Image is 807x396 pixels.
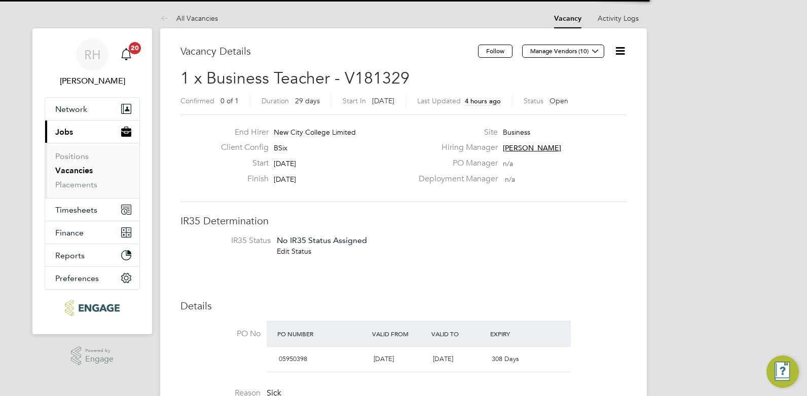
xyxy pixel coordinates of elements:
span: Network [55,104,87,114]
a: Powered byEngage [71,346,114,366]
h3: Vacancy Details [180,45,478,58]
a: Vacancies [55,166,93,175]
button: Finance [45,221,139,244]
span: 1 x Business Teacher - V181329 [180,68,410,88]
a: Go to home page [45,300,140,316]
span: n/a [503,159,513,168]
div: Jobs [45,143,139,198]
h3: IR35 Determination [180,214,627,227]
a: RH[PERSON_NAME] [45,38,140,87]
span: Timesheets [55,205,97,215]
label: Last Updated [417,96,461,105]
label: Finish [213,174,269,184]
div: Valid To [429,325,488,343]
label: Status [524,96,543,105]
span: Powered by [85,346,114,355]
span: 0 of 1 [221,96,239,105]
span: 4 hours ago [465,97,501,105]
label: End Hirer [213,127,269,138]
button: Timesheets [45,199,139,221]
a: 20 [116,38,136,71]
a: Edit Status [277,247,311,256]
span: [DATE] [274,159,296,168]
span: Jobs [55,127,73,137]
span: [DATE] [374,354,394,363]
a: Positions [55,151,89,161]
span: No IR35 Status Assigned [277,235,367,245]
button: Network [45,98,139,120]
span: RH [84,48,101,61]
span: BSix [274,143,287,152]
span: 308 Days [492,354,519,363]
span: n/a [505,175,515,184]
div: Valid From [370,325,429,343]
a: All Vacancies [160,14,218,23]
span: 29 days [295,96,320,105]
div: PO Number [275,325,370,343]
span: 20 [129,42,141,54]
label: Site [413,127,498,138]
span: Engage [85,355,114,364]
div: Expiry [488,325,547,343]
label: PO No [180,329,261,339]
span: 05950398 [279,354,307,363]
a: Vacancy [554,14,581,23]
button: Reports [45,244,139,266]
span: Reports [55,251,85,260]
span: Preferences [55,273,99,283]
button: Preferences [45,267,139,289]
label: Deployment Manager [413,174,498,184]
a: Activity Logs [598,14,639,23]
label: Confirmed [180,96,214,105]
label: Duration [262,96,289,105]
h3: Details [180,299,627,312]
button: Follow [478,45,512,58]
span: [DATE] [433,354,453,363]
img: ncclondon-logo-retina.png [65,300,119,316]
label: IR35 Status [191,235,271,246]
label: Start [213,158,269,169]
span: [DATE] [274,175,296,184]
span: [PERSON_NAME] [503,143,561,152]
nav: Main navigation [32,28,152,334]
label: Hiring Manager [413,142,498,153]
span: New City College Limited [274,128,356,137]
button: Jobs [45,121,139,143]
button: Engage Resource Center [766,355,799,388]
label: Client Config [213,142,269,153]
label: PO Manager [413,158,498,169]
button: Manage Vendors (10) [522,45,604,58]
span: Open [549,96,568,105]
span: Business [503,128,530,137]
span: Rufena Haque [45,75,140,87]
label: Start In [343,96,366,105]
span: Finance [55,228,84,237]
a: Placements [55,180,97,189]
span: [DATE] [372,96,394,105]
